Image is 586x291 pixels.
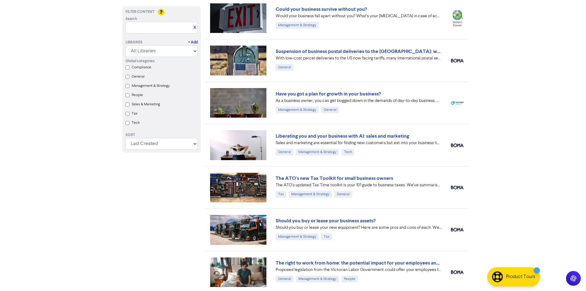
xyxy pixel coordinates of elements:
[126,9,198,15] div: Filter Content
[451,10,464,26] img: wolterskluwer
[126,132,198,138] div: Sort
[276,276,293,282] div: General
[188,40,198,45] a: + Add
[126,40,142,45] div: Libraries
[276,224,442,231] div: Should you buy or lease your new equipment? Here are some pros and cons of each. We also can revi...
[276,55,442,62] div: With low-cost parcel deliveries to the US now facing tariffs, many international postal services ...
[276,267,442,273] div: Proposed legislation from the Victorian Labor Government could offer your employees the right to ...
[276,133,409,139] a: Liberating you and your business with AI: sales and marketing
[451,59,464,63] img: boma
[193,25,196,30] a: X
[451,228,464,232] img: boma_accounting
[132,83,170,89] label: Management & Strategy
[276,233,319,240] div: Management & Strategy
[276,140,442,146] div: Sales and marketing are essential for finding new customers but eat into your business time. We e...
[276,13,442,19] div: Would your business fall apart without you? What’s your Plan B in case of accident, illness, or j...
[132,111,138,116] label: Tax
[276,175,393,181] a: The ATO's new Tax Toolkit for small business owners
[276,48,492,55] a: Suspension of business postal deliveries to the [GEOGRAPHIC_DATA]: what options do you have?
[296,149,339,156] div: Management & Strategy
[132,74,145,79] label: General
[276,107,319,113] div: Management & Strategy
[126,59,198,64] div: Global categories
[451,186,464,189] img: boma
[132,92,143,98] label: People
[321,107,339,113] div: General
[276,64,293,71] div: General
[451,270,464,274] img: boma
[321,233,332,240] div: Tax
[276,149,293,156] div: General
[126,16,137,22] span: Search
[276,191,286,198] div: Tax
[451,101,464,105] img: spotlight
[296,276,339,282] div: Management & Strategy
[451,143,464,147] img: boma
[276,260,459,266] a: The right to work from home: the potential impact for your employees and business
[341,276,358,282] div: People
[132,120,140,126] label: Tech
[341,149,354,156] div: Tech
[276,22,319,29] div: Management & Strategy
[276,182,442,188] div: The ATO’s updated Tax Time toolkit is your 101 guide to business taxes. We’ve summarised the key ...
[276,91,381,97] a: Have you got a plan for growth in your business?
[555,261,586,291] iframe: Chat Widget
[289,191,332,198] div: Management & Strategy
[334,191,352,198] div: General
[276,218,376,224] a: Should you buy or lease your business assets?
[132,65,151,70] label: Compliance
[132,102,160,107] label: Sales & Marketing
[276,98,442,104] div: As a business owner, you can get bogged down in the demands of day-to-day business. We can help b...
[276,6,367,12] a: Could your business survive without you?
